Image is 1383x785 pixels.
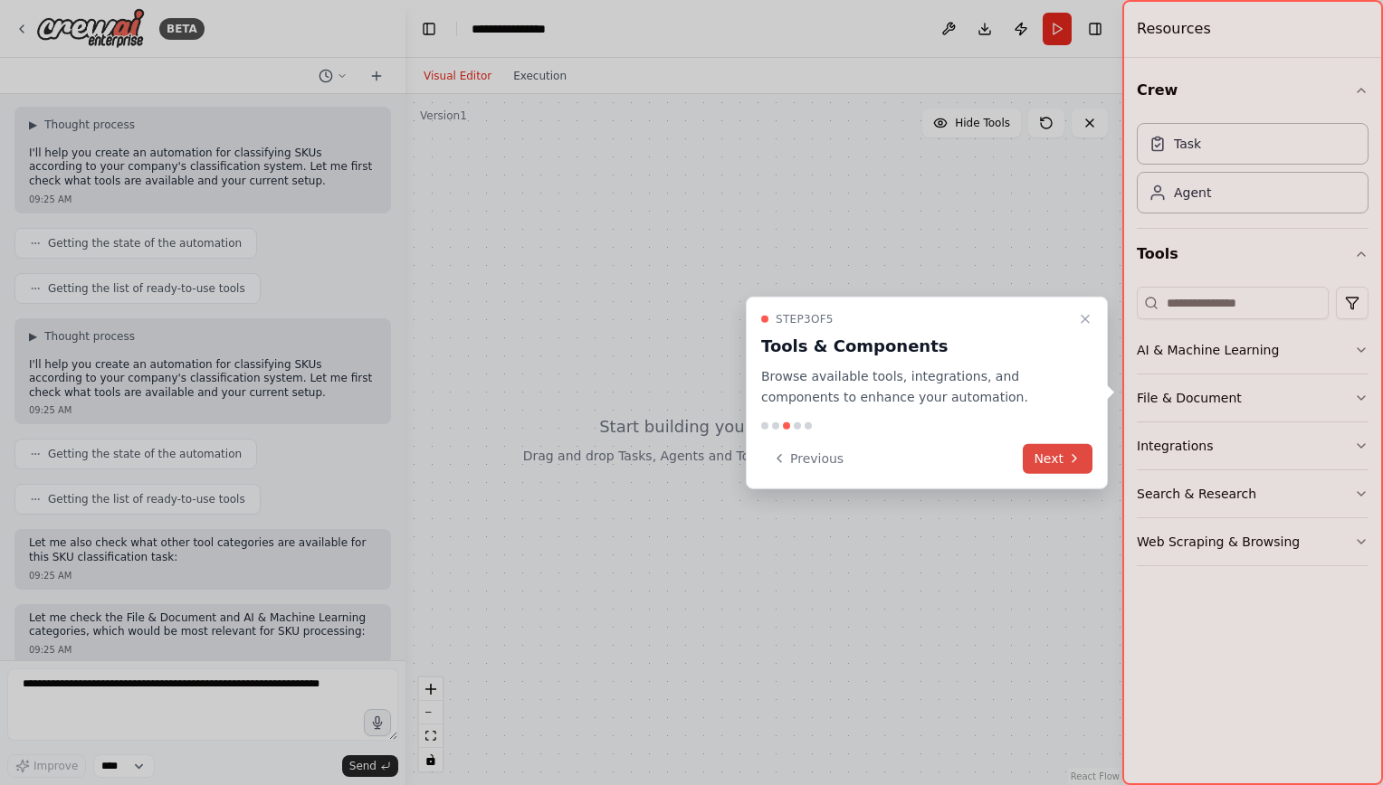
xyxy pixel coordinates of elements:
[776,312,834,326] span: Step 3 of 5
[416,16,442,42] button: Hide left sidebar
[761,366,1071,408] p: Browse available tools, integrations, and components to enhance your automation.
[1023,443,1092,473] button: Next
[1074,308,1096,330] button: Close walkthrough
[761,443,854,473] button: Previous
[761,334,1071,359] h3: Tools & Components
